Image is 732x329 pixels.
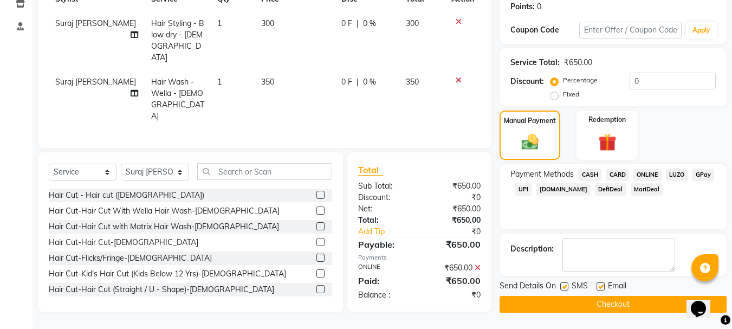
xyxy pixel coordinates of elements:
span: [DOMAIN_NAME] [536,183,591,196]
span: Suraj [PERSON_NAME] [55,77,136,87]
span: 0 F [341,76,352,88]
div: Discount: [510,76,544,87]
div: Total: [350,215,419,226]
span: 0 F [341,18,352,29]
div: Coupon Code [510,24,579,36]
div: 0 [537,1,541,12]
span: 350 [406,77,419,87]
div: Payments [358,253,481,262]
span: 300 [406,18,419,28]
span: Send Details On [500,280,556,294]
span: CARD [606,169,629,181]
div: Paid: [350,274,419,287]
span: Hair Styling - Blow dry - [DEMOGRAPHIC_DATA] [151,18,204,62]
div: Hair Cut-Kid's Hair Cut (Kids Below 12 Yrs)-[DEMOGRAPHIC_DATA] [49,268,286,280]
div: ₹0 [419,289,489,301]
span: ONLINE [633,169,662,181]
div: Hair Cut - Hair cut ([DEMOGRAPHIC_DATA]) [49,190,204,201]
span: Suraj [PERSON_NAME] [55,18,136,28]
div: ₹0 [431,226,489,237]
span: LUZO [666,169,688,181]
span: Hair Wash - Wella - [DEMOGRAPHIC_DATA] [151,77,204,121]
div: Discount: [350,192,419,203]
span: Payment Methods [510,169,574,180]
input: Search or Scan [197,163,332,180]
iframe: chat widget [686,286,721,318]
span: Email [608,280,626,294]
span: 0 % [363,18,376,29]
div: Description: [510,243,554,255]
label: Redemption [588,115,626,125]
div: ₹650.00 [419,203,489,215]
div: Hair Cut-Hair Cut With Wella Hair Wash-[DEMOGRAPHIC_DATA] [49,205,280,217]
span: GPay [692,169,714,181]
span: 350 [261,77,274,87]
div: ₹650.00 [564,57,592,68]
span: SMS [572,280,588,294]
button: Checkout [500,296,727,313]
div: ₹650.00 [419,180,489,192]
span: 300 [261,18,274,28]
img: _gift.svg [593,131,622,153]
div: Payable: [350,238,419,251]
span: CASH [578,169,601,181]
span: 1 [217,18,222,28]
button: Apply [686,22,717,38]
div: Net: [350,203,419,215]
a: Add Tip [350,226,431,237]
span: Total [358,164,383,176]
div: Sub Total: [350,180,419,192]
span: DefiDeal [595,183,626,196]
div: Hair Cut-Hair Cut (Straight / U - Shape)-[DEMOGRAPHIC_DATA] [49,284,274,295]
label: Fixed [563,89,579,99]
div: Service Total: [510,57,560,68]
span: MariDeal [631,183,663,196]
div: ₹650.00 [419,215,489,226]
label: Percentage [563,75,598,85]
span: 1 [217,77,222,87]
label: Manual Payment [504,116,556,126]
img: _cash.svg [516,132,544,152]
div: Hair Cut-Flicks/Fringe-[DEMOGRAPHIC_DATA] [49,253,212,264]
div: Points: [510,1,535,12]
span: UPI [515,183,532,196]
div: Hair Cut-Hair Cut with Matrix Hair Wash-[DEMOGRAPHIC_DATA] [49,221,279,233]
input: Enter Offer / Coupon Code [579,22,682,38]
div: ₹0 [419,192,489,203]
div: ₹650.00 [419,274,489,287]
div: Balance : [350,289,419,301]
span: | [357,18,359,29]
span: | [357,76,359,88]
div: ₹650.00 [419,262,489,274]
div: ONLINE [350,262,419,274]
span: 0 % [363,76,376,88]
div: ₹650.00 [419,238,489,251]
div: Hair Cut-Hair Cut-[DEMOGRAPHIC_DATA] [49,237,198,248]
